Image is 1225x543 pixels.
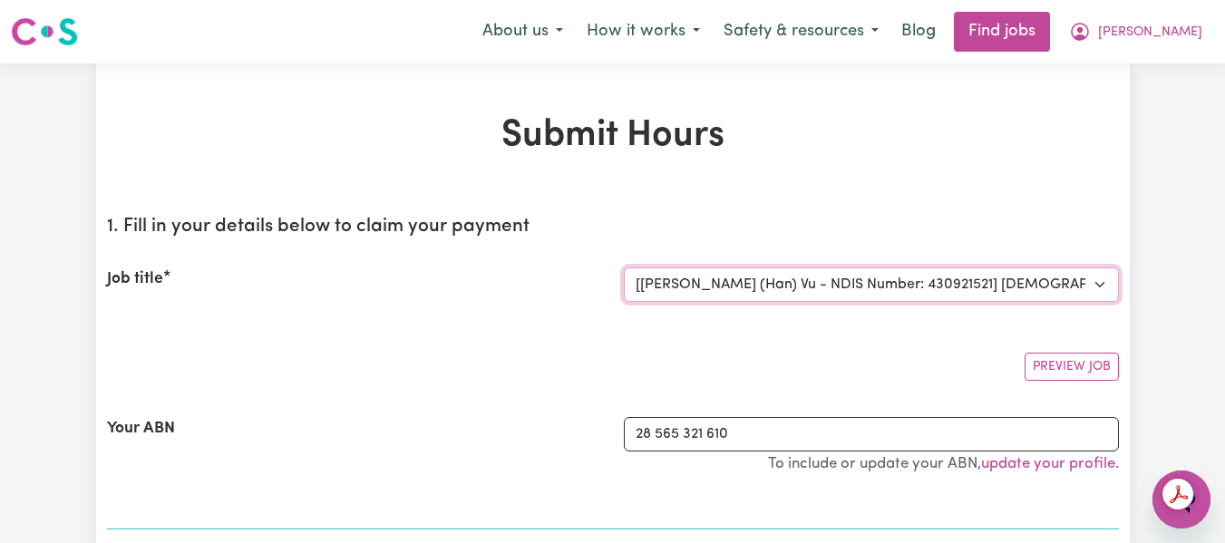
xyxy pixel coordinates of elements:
[712,13,890,51] button: Safety & resources
[1057,13,1214,51] button: My Account
[107,114,1119,158] h1: Submit Hours
[575,13,712,51] button: How it works
[107,216,1119,238] h2: 1. Fill in your details below to claim your payment
[107,267,163,291] label: Job title
[471,13,575,51] button: About us
[1025,353,1119,381] button: Preview Job
[11,11,78,53] a: Careseekers logo
[954,12,1050,52] a: Find jobs
[768,456,1119,471] small: To include or update your ABN, .
[11,15,78,48] img: Careseekers logo
[1152,470,1210,528] iframe: Button to launch messaging window
[1098,23,1202,43] span: [PERSON_NAME]
[107,417,175,441] label: Your ABN
[890,12,947,52] a: Blog
[981,456,1115,471] a: update your profile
